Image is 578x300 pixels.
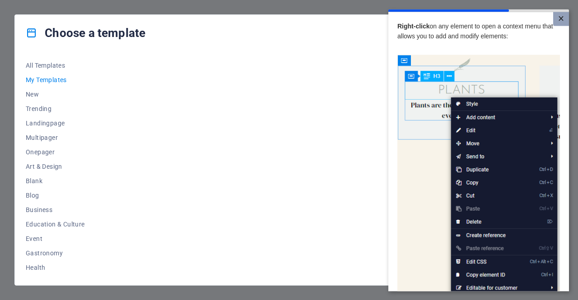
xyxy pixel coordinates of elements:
[26,58,85,73] button: All Templates
[26,87,85,102] button: New
[9,13,42,20] strong: Right-click
[26,231,85,246] button: Event
[26,163,85,170] span: Art & Design
[26,62,85,69] span: All Templates
[26,76,85,83] span: My Templates
[26,26,145,40] h4: Choose a template
[26,188,85,203] button: Blog
[26,73,85,87] button: My Templates
[26,221,85,228] span: Education & Culture
[26,159,85,174] button: Art & Design
[26,105,85,112] span: Trending
[9,13,165,30] span: on any element to open a context menu that allows you to add and modify elements:
[26,177,85,185] span: Blank
[26,235,85,242] span: Event
[26,217,85,231] button: Education & Culture
[26,260,85,275] button: Health
[26,264,85,271] span: Health
[26,174,85,188] button: Blank
[26,145,85,159] button: Onepager
[26,206,85,213] span: Business
[26,246,85,260] button: Gastronomy
[26,102,85,116] button: Trending
[165,3,181,17] a: Close modal
[26,148,85,156] span: Onepager
[26,249,85,257] span: Gastronomy
[26,203,85,217] button: Business
[26,116,85,130] button: Landingpage
[26,130,85,145] button: Multipager
[26,91,85,98] span: New
[26,134,85,141] span: Multipager
[26,120,85,127] span: Landingpage
[26,192,85,199] span: Blog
